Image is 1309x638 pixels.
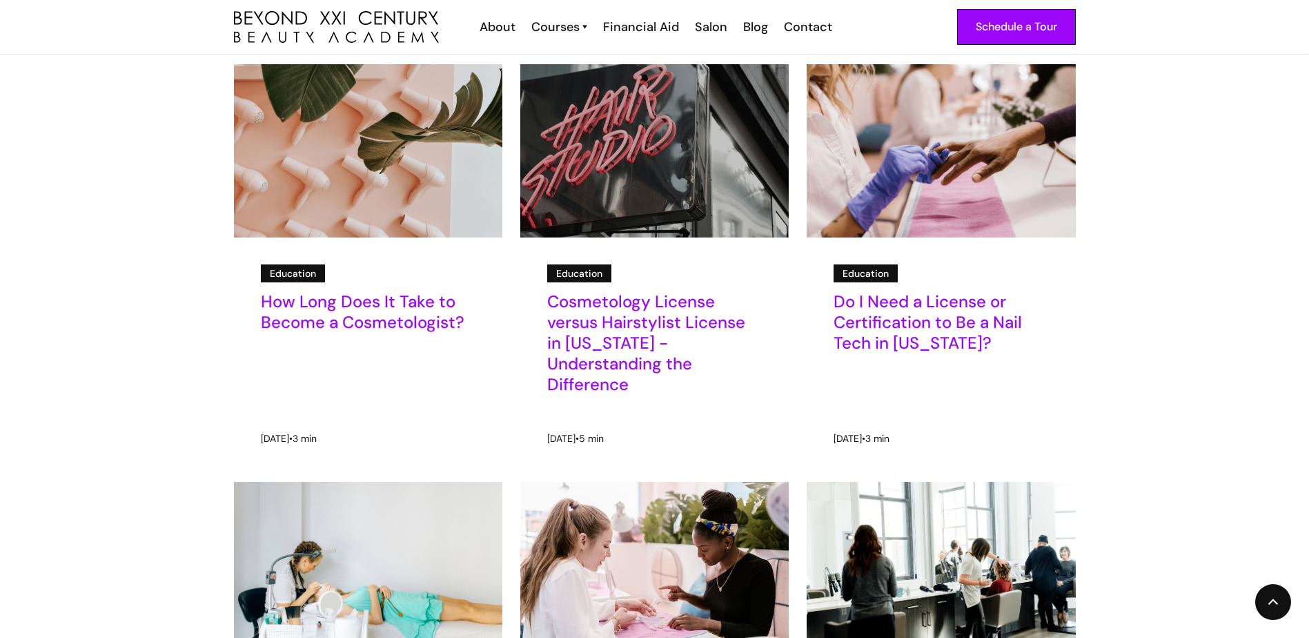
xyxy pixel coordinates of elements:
img: hair studio sign [486,42,823,259]
div: Education [556,266,602,281]
img: hair dryer salon wall art [234,64,502,238]
div: Education [270,266,316,281]
a: Courses [531,18,587,36]
a: Education [261,264,325,282]
a: How Long Does It Take to Become a Cosmetologist? [261,291,475,342]
h5: How Long Does It Take to Become a Cosmetologist? [261,291,475,333]
a: Schedule a Tour [957,9,1076,45]
a: home [234,11,439,43]
a: Financial Aid [594,18,686,36]
div: Education [843,266,889,281]
a: Blog [734,18,775,36]
h5: Do I Need a License or Certification to Be a Nail Tech in [US_STATE]? [834,291,1048,354]
div: [DATE] [547,431,575,446]
div: [DATE] [834,431,862,446]
div: 3 min [293,431,317,446]
div: Contact [784,18,832,36]
div: 5 min [579,431,604,446]
div: Schedule a Tour [976,18,1057,36]
div: About [480,18,515,36]
a: Contact [775,18,839,36]
a: About [471,18,522,36]
div: Salon [695,18,727,36]
div: • [289,431,293,446]
div: [DATE] [261,431,289,446]
img: beyond 21st century beauty academy logo [234,11,439,43]
div: Financial Aid [603,18,679,36]
a: Salon [686,18,734,36]
div: • [862,431,865,446]
a: Cosmetology License versus Hairstylist License in [US_STATE] - Understanding the Difference [547,291,762,404]
div: Courses [531,18,580,36]
a: Do I Need a License or Certification to Be a Nail Tech in [US_STATE]? [834,291,1048,362]
img: licensed nail tech close up [807,64,1075,238]
a: Education [834,264,898,282]
h5: Cosmetology License versus Hairstylist License in [US_STATE] - Understanding the Difference [547,291,762,395]
div: 3 min [865,431,889,446]
a: Education [547,264,611,282]
div: • [575,431,579,446]
div: Blog [743,18,768,36]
